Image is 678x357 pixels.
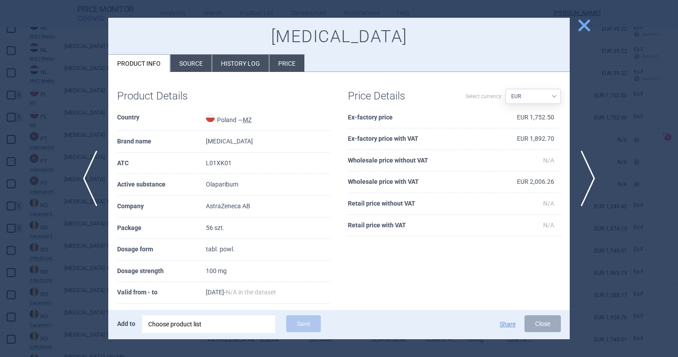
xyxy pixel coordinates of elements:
th: Retail price without VAT [348,193,492,215]
label: Select currency: [465,89,503,104]
th: ATC [117,153,206,175]
th: Ex-factory price [348,107,492,129]
h1: Product Details [117,90,224,103]
span: N/A [543,157,554,164]
li: History log [212,55,269,72]
th: Country [117,107,206,131]
td: EUR 1,752.50 [492,107,561,129]
td: 56 szt. [206,218,330,239]
th: Market supply [117,304,206,325]
span: N/A [543,200,554,207]
span: N/A [543,222,554,229]
th: Brand name [117,131,206,153]
div: Choose product list [142,315,275,333]
td: tabl. powl. [206,239,330,261]
td: [MEDICAL_DATA] [206,131,330,153]
th: Company [117,196,206,218]
th: Wholesale price with VAT [348,171,492,193]
th: Active substance [117,174,206,196]
th: Package [117,218,206,239]
td: [DATE] - [206,282,330,304]
td: 100 mg [206,261,330,282]
th: Ex-factory price with VAT [348,128,492,150]
p: Add to [117,315,135,332]
td: L01XK01 [206,153,330,175]
li: Source [170,55,212,72]
th: Retail price with VAT [348,215,492,237]
td: Poland — [206,107,330,131]
div: Choose product list [148,315,269,333]
th: Dosage strength [117,261,206,282]
h1: Price Details [348,90,454,103]
td: EUR 1,892.70 [492,128,561,150]
li: Product info [108,55,170,72]
li: Price [269,55,304,72]
span: N/A in the dataset [226,289,276,296]
button: Share [500,321,516,327]
td: EUR 2,006.26 [492,171,561,193]
h1: [MEDICAL_DATA] [117,27,561,47]
th: Wholesale price without VAT [348,150,492,172]
img: Poland [206,113,215,122]
th: Dosage form [117,239,206,261]
th: Valid from - to [117,282,206,304]
td: AstraZeneca AB [206,196,330,218]
button: Close [524,315,561,332]
abbr: MZ — List of reimbursed medicinal products published by the Ministry of Health, Poland. [243,116,252,123]
td: Olaparibum [206,174,330,196]
button: Save [286,315,321,332]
